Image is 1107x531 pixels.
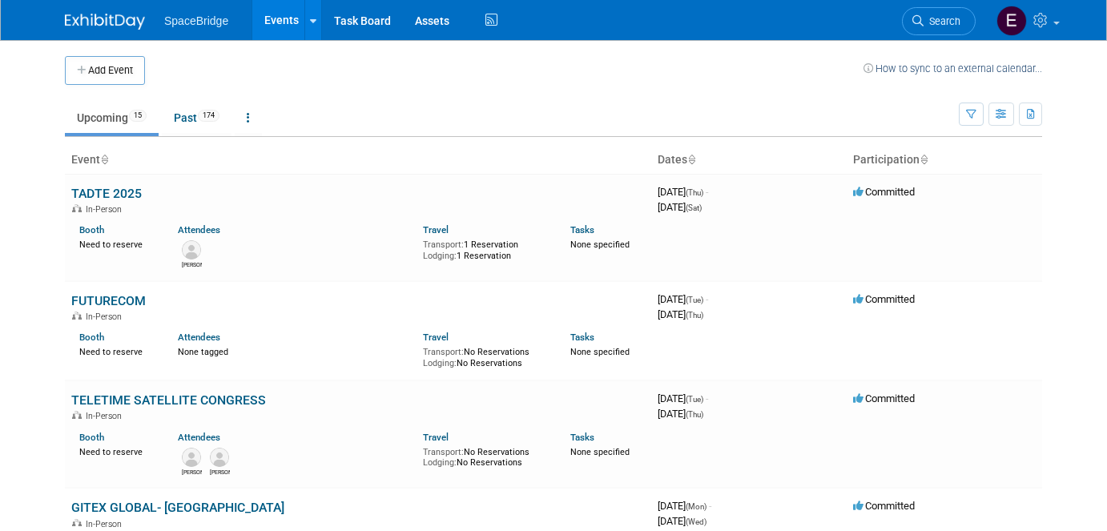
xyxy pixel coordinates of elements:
[79,236,154,251] div: Need to reserve
[920,153,928,166] a: Sort by Participation Type
[79,332,104,343] a: Booth
[65,14,145,30] img: ExhibitDay
[198,110,219,122] span: 174
[182,467,202,477] div: Mike Di Paolo
[570,432,594,443] a: Tasks
[72,411,82,419] img: In-Person Event
[423,251,457,261] span: Lodging:
[86,519,127,529] span: In-Person
[686,203,702,212] span: (Sat)
[853,500,915,512] span: Committed
[79,444,154,458] div: Need to reserve
[658,392,708,404] span: [DATE]
[686,410,703,419] span: (Thu)
[686,517,706,526] span: (Wed)
[853,186,915,198] span: Committed
[706,392,708,404] span: -
[423,358,457,368] span: Lodging:
[178,332,220,343] a: Attendees
[72,204,82,212] img: In-Person Event
[570,447,630,457] span: None specified
[706,186,708,198] span: -
[86,204,127,215] span: In-Person
[210,467,230,477] div: Pedro Bonatto
[178,224,220,235] a: Attendees
[71,392,266,408] a: TELETIME SATELLITE CONGRESS
[706,293,708,305] span: -
[71,500,284,515] a: GITEX GLOBAL- [GEOGRAPHIC_DATA]
[71,186,142,201] a: TADTE 2025
[423,344,546,368] div: No Reservations No Reservations
[853,392,915,404] span: Committed
[423,444,546,469] div: No Reservations No Reservations
[423,224,449,235] a: Travel
[996,6,1027,36] img: Elizabeth Gelerman
[423,332,449,343] a: Travel
[164,14,228,27] span: SpaceBridge
[686,395,703,404] span: (Tue)
[658,201,702,213] span: [DATE]
[924,15,960,27] span: Search
[423,236,546,261] div: 1 Reservation 1 Reservation
[423,347,464,357] span: Transport:
[658,186,708,198] span: [DATE]
[570,332,594,343] a: Tasks
[100,153,108,166] a: Sort by Event Name
[182,259,202,269] div: Victor Yeung
[902,7,976,35] a: Search
[686,311,703,320] span: (Thu)
[72,312,82,320] img: In-Person Event
[686,188,703,197] span: (Thu)
[570,239,630,250] span: None specified
[853,293,915,305] span: Committed
[686,296,703,304] span: (Tue)
[658,515,706,527] span: [DATE]
[79,224,104,235] a: Booth
[65,147,651,174] th: Event
[570,224,594,235] a: Tasks
[129,110,147,122] span: 15
[686,502,706,511] span: (Mon)
[423,432,449,443] a: Travel
[423,239,464,250] span: Transport:
[178,344,412,358] div: None tagged
[423,457,457,468] span: Lodging:
[847,147,1042,174] th: Participation
[423,447,464,457] span: Transport:
[687,153,695,166] a: Sort by Start Date
[709,500,711,512] span: -
[863,62,1042,74] a: How to sync to an external calendar...
[658,308,703,320] span: [DATE]
[658,293,708,305] span: [DATE]
[79,344,154,358] div: Need to reserve
[658,408,703,420] span: [DATE]
[71,293,146,308] a: FUTURECOM
[65,56,145,85] button: Add Event
[182,240,201,259] img: Victor Yeung
[210,448,229,467] img: Pedro Bonatto
[658,500,711,512] span: [DATE]
[182,448,201,467] img: Mike Di Paolo
[65,103,159,133] a: Upcoming15
[86,411,127,421] span: In-Person
[162,103,231,133] a: Past174
[86,312,127,322] span: In-Person
[72,519,82,527] img: In-Person Event
[79,432,104,443] a: Booth
[651,147,847,174] th: Dates
[570,347,630,357] span: None specified
[178,432,220,443] a: Attendees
